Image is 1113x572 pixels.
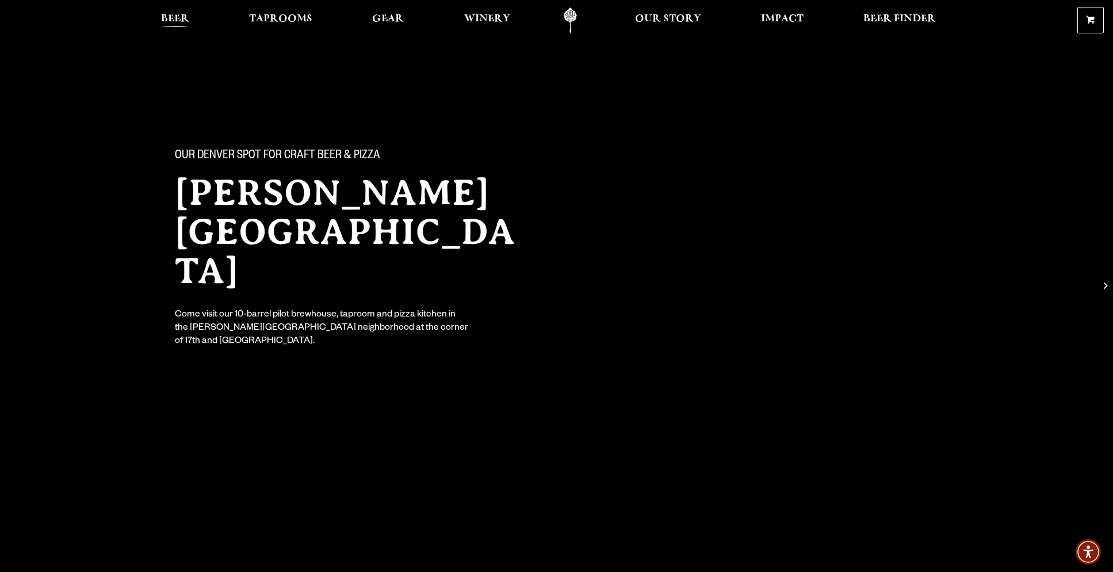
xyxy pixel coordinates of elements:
span: Our Story [635,14,701,24]
span: Our Denver spot for craft beer & pizza [175,149,380,164]
div: Come visit our 10-barrel pilot brewhouse, taproom and pizza kitchen in the [PERSON_NAME][GEOGRAPH... [175,309,469,349]
a: Winery [457,7,518,33]
span: Beer Finder [863,14,936,24]
div: Accessibility Menu [1076,539,1101,565]
a: Impact [754,7,811,33]
a: Taprooms [242,7,320,33]
a: Gear [365,7,411,33]
h2: [PERSON_NAME][GEOGRAPHIC_DATA] [175,173,534,291]
span: Winery [464,14,510,24]
span: Gear [372,14,404,24]
a: Odell Home [549,7,592,33]
a: Beer [154,7,197,33]
span: Beer [161,14,189,24]
span: Impact [761,14,804,24]
a: Beer Finder [856,7,943,33]
span: Taprooms [249,14,312,24]
a: Our Story [628,7,709,33]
